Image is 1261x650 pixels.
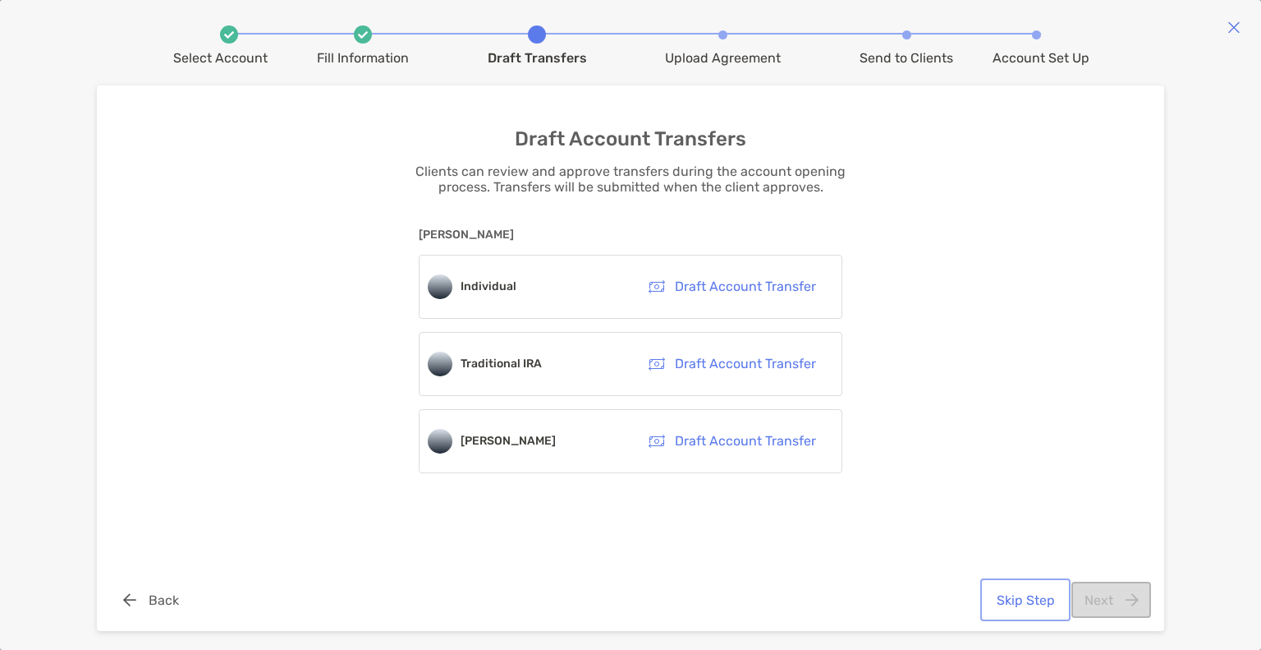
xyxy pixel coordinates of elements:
[173,50,268,66] div: Select Account
[984,582,1067,618] button: Skip Step
[123,593,136,606] img: button icon
[428,274,452,299] img: companyLogo
[665,50,781,66] div: Upload Agreement
[515,127,746,150] h3: Draft Account Transfers
[635,346,828,382] button: Draft Account Transfer
[488,50,587,66] div: Draft Transfers
[860,50,953,66] div: Send to Clients
[419,228,842,242] span: [PERSON_NAME]
[391,164,871,195] p: Clients can review and approve transfers during the account opening process. Transfers will be su...
[358,31,368,39] img: white check
[110,582,191,618] button: Back
[224,31,234,39] img: white check
[428,352,452,376] img: companyLogo
[635,423,828,459] button: Draft Account Transfer
[635,269,828,305] button: Draft Account Transfer
[428,429,452,454] img: companyLogo
[461,357,542,371] strong: Traditional IRA
[993,50,1089,66] div: Account Set Up
[461,434,556,448] strong: [PERSON_NAME]
[1227,21,1240,34] img: close modal
[317,50,409,66] div: Fill Information
[461,279,516,293] strong: Individual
